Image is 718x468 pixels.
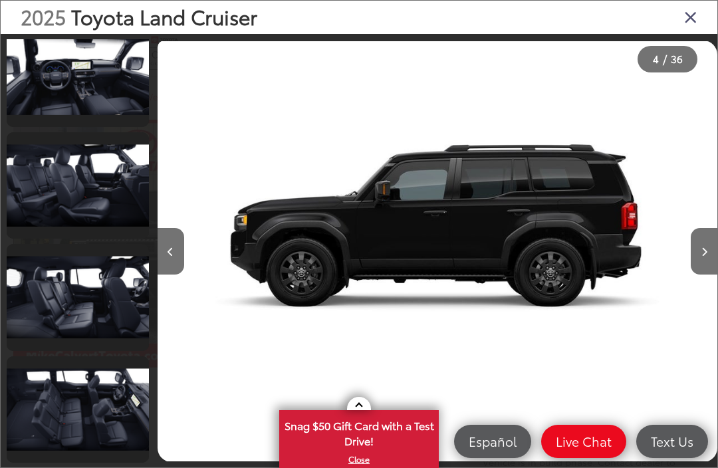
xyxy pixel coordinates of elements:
[691,228,717,275] button: Next image
[281,411,437,452] span: Snag $50 Gift Card with a Test Drive!
[671,51,683,66] span: 36
[549,433,618,449] span: Live Chat
[21,2,66,31] span: 2025
[462,433,523,449] span: Español
[5,257,150,338] img: 2025 Toyota Land Cruiser Land Cruiser
[5,368,150,450] img: 2025 Toyota Land Cruiser Land Cruiser
[636,425,708,458] a: Text Us
[644,433,700,449] span: Text Us
[653,51,659,66] span: 4
[158,41,717,462] div: 2025 Toyota Land Cruiser Land Cruiser 3
[454,425,531,458] a: Español
[158,228,184,275] button: Previous image
[661,55,668,64] span: /
[71,2,257,31] span: Toyota Land Cruiser
[5,145,150,227] img: 2025 Toyota Land Cruiser Land Cruiser
[158,41,717,462] img: 2025 Toyota Land Cruiser Land Cruiser
[5,33,150,115] img: 2025 Toyota Land Cruiser Land Cruiser
[541,425,626,458] a: Live Chat
[684,8,697,25] i: Close gallery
